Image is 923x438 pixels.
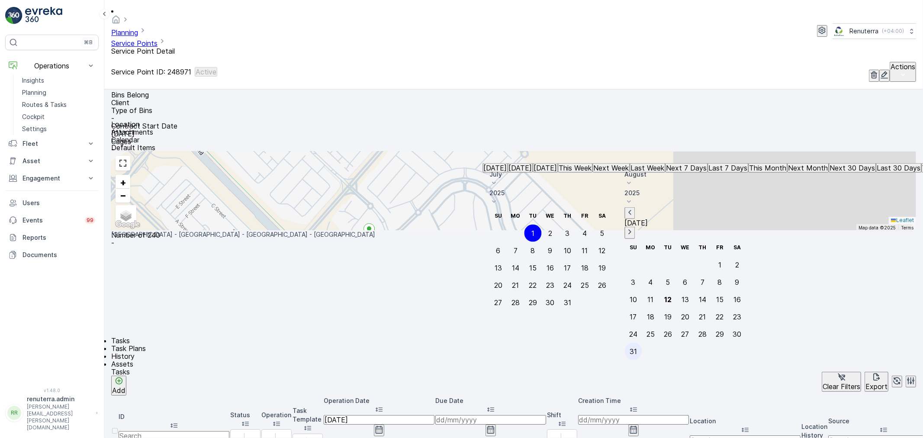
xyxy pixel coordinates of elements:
div: 9 [735,278,740,286]
p: ( +04:00 ) [882,28,904,35]
p: 2025 [490,189,611,197]
button: Last Week [630,163,666,173]
a: Users [5,194,99,212]
button: Renuterra(+04:00) [833,23,916,39]
p: Insights [22,76,44,85]
button: Clear Filters [822,372,861,392]
div: 25 [581,281,589,289]
div: 28 [698,330,707,338]
p: Actions [891,63,915,71]
p: Task Template [293,406,323,424]
p: Creation Time [578,396,689,405]
p: Cockpit [22,113,45,121]
a: View Fullscreen [116,157,129,170]
button: Tomorrow [533,163,558,173]
div: 4 [649,278,653,286]
p: Next Month [788,164,828,172]
button: Export [865,372,888,392]
div: 1 [718,261,721,268]
div: 22 [529,281,537,289]
button: Next Month [788,163,829,173]
a: Events99 [5,212,99,229]
th: Monday [507,207,524,225]
th: Monday [642,238,659,256]
button: Next Week [593,163,630,173]
p: Status [230,411,260,419]
p: Planning [22,88,46,97]
div: 20 [681,312,689,320]
p: [DATE] [509,164,532,172]
p: ID [119,412,229,421]
span: Service Point Detail [111,47,175,55]
span: History [111,352,135,361]
div: 21 [699,312,706,320]
p: Active [196,68,216,76]
div: 13 [495,264,502,272]
p: Events [23,216,80,225]
span: + [120,177,126,188]
div: 26 [598,281,606,289]
div: 28 [511,299,520,306]
a: Open this area in Google Maps (opens a new window) [113,219,142,230]
a: Homepage [111,17,121,26]
div: 12 [664,295,672,303]
p: August [625,170,746,179]
p: Type of Bins [111,106,916,114]
button: RRrenuterra.admin[PERSON_NAME][EMAIL_ADDRESS][PERSON_NAME][DOMAIN_NAME] [5,395,99,431]
p: Default Items [111,144,916,151]
a: Documents [5,246,99,264]
div: 30 [733,330,742,338]
p: Attachments [111,128,916,136]
p: Asset [23,157,81,165]
div: 8 [718,278,722,286]
button: Last 7 Days [708,163,749,173]
p: [GEOGRAPHIC_DATA] - [GEOGRAPHIC_DATA] - [GEOGRAPHIC_DATA] - [GEOGRAPHIC_DATA] [111,230,916,239]
th: Friday [576,207,594,225]
p: Engagement [23,174,81,183]
input: dd/mm/yyyy [435,415,546,425]
summary: Service Point Type [111,151,916,171]
p: [DATE] [625,219,746,227]
div: 17 [630,312,637,320]
div: 6 [683,278,688,286]
div: 19 [664,312,672,320]
button: Fleet [5,135,99,152]
p: Client [111,99,916,106]
div: 7 [514,247,518,254]
a: Planning [111,28,138,37]
span: Tasks [111,336,130,345]
button: Active [195,67,217,77]
button: Add [111,376,126,396]
button: Today [508,163,533,173]
p: Next Week [594,164,629,172]
p: Tasks [111,368,130,376]
div: 2 [735,261,739,268]
p: July [490,170,611,179]
div: 13 [682,295,689,303]
button: This Month [749,163,788,173]
div: 25 [646,330,655,338]
span: − [120,190,126,201]
p: Routes & Tasks [22,100,67,109]
div: 11 [648,295,654,303]
p: Reports [23,233,95,242]
div: 11 [582,247,588,254]
p: This Month [749,164,787,172]
p: Calendar [111,136,916,144]
p: 2025 [625,189,746,197]
p: Bins Belong [111,91,916,99]
div: 5 [600,229,605,237]
p: Location [111,120,916,128]
div: 30 [546,299,555,306]
th: Saturday [729,238,746,256]
button: Next 30 Days [829,163,876,173]
div: 29 [716,330,724,338]
p: 99 [87,217,93,224]
p: Settings [22,125,47,133]
div: 22 [716,312,724,320]
div: 1 [531,229,534,237]
div: 16 [547,264,554,272]
div: 24 [563,281,572,289]
button: Actions [890,62,916,82]
div: 20 [494,281,502,289]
